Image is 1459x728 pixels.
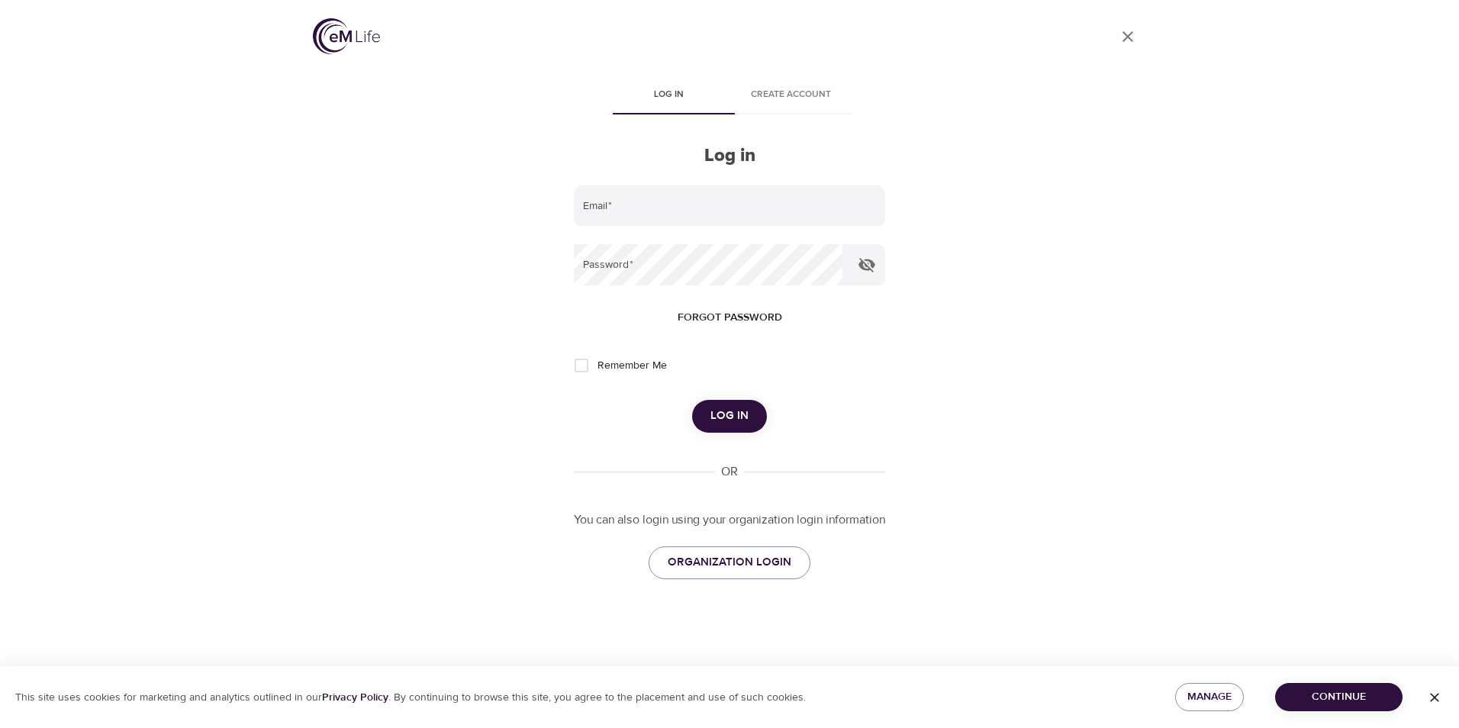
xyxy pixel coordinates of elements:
button: Log in [692,400,767,432]
a: close [1110,18,1146,55]
div: OR [715,463,744,481]
a: ORGANIZATION LOGIN [649,546,810,578]
h2: Log in [574,145,885,167]
span: Forgot password [678,308,782,327]
span: Manage [1187,688,1232,707]
span: Remember Me [597,358,667,374]
span: Create account [739,87,842,103]
span: Continue [1287,688,1390,707]
button: Manage [1175,683,1244,711]
img: logo [313,18,380,54]
button: Continue [1275,683,1403,711]
p: You can also login using your organization login information [574,511,885,529]
div: disabled tabs example [574,78,885,114]
a: Privacy Policy [322,691,388,704]
span: Log in [710,406,749,426]
span: Log in [617,87,720,103]
span: ORGANIZATION LOGIN [668,552,791,572]
button: Forgot password [672,304,788,332]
